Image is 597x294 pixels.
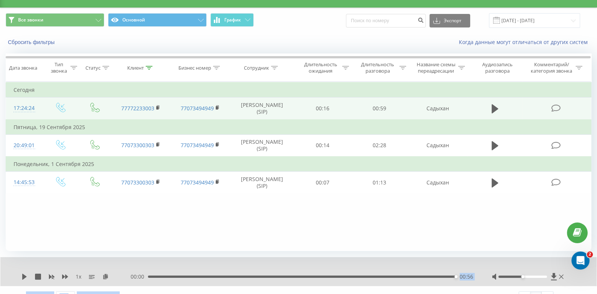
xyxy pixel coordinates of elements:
[408,172,468,193] td: Садыхан
[18,17,43,23] span: Все звонки
[210,13,254,27] button: График
[49,61,68,74] div: Тип звонка
[6,13,104,27] button: Все звонки
[416,61,456,74] div: Название схемы переадресации
[408,97,468,120] td: Садыхан
[351,97,408,120] td: 00:59
[6,82,591,97] td: Сегодня
[521,275,524,278] div: Accessibility label
[358,61,397,74] div: Длительность разговора
[460,273,473,280] span: 00:56
[294,134,351,157] td: 00:14
[346,14,426,27] input: Поиск по номеру
[244,65,269,71] div: Сотрудник
[121,105,154,112] a: 77772233003
[301,61,341,74] div: Длительность ожидания
[85,65,101,71] div: Статус
[181,179,214,186] a: 77073494949
[230,172,294,193] td: [PERSON_NAME] (SIP)
[121,142,154,149] a: 77073300303
[108,13,207,27] button: Основной
[294,97,351,120] td: 00:16
[454,275,457,278] div: Accessibility label
[408,134,468,157] td: Садыхан
[14,175,35,190] div: 14:45:53
[224,17,241,23] span: График
[6,157,591,172] td: Понедельник, 1 Сентября 2025
[76,273,81,280] span: 1 x
[178,65,211,71] div: Бизнес номер
[530,61,574,74] div: Комментарий/категория звонка
[230,97,294,120] td: [PERSON_NAME] (SIP)
[429,14,470,27] button: Экспорт
[587,251,593,257] span: 2
[571,251,589,270] iframe: Intercom live chat
[121,179,154,186] a: 77073300303
[294,172,351,193] td: 00:07
[14,138,35,153] div: 20:49:01
[6,39,58,46] button: Сбросить фильтры
[14,101,35,116] div: 17:24:24
[230,134,294,157] td: [PERSON_NAME] (SIP)
[459,38,591,46] a: Когда данные могут отличаться от других систем
[127,65,144,71] div: Клиент
[474,61,521,74] div: Аудиозапись разговора
[131,273,148,280] span: 00:00
[181,142,214,149] a: 77073494949
[6,120,591,135] td: Пятница, 19 Сентября 2025
[181,105,214,112] a: 77073494949
[351,172,408,193] td: 01:13
[351,134,408,157] td: 02:28
[9,65,37,71] div: Дата звонка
